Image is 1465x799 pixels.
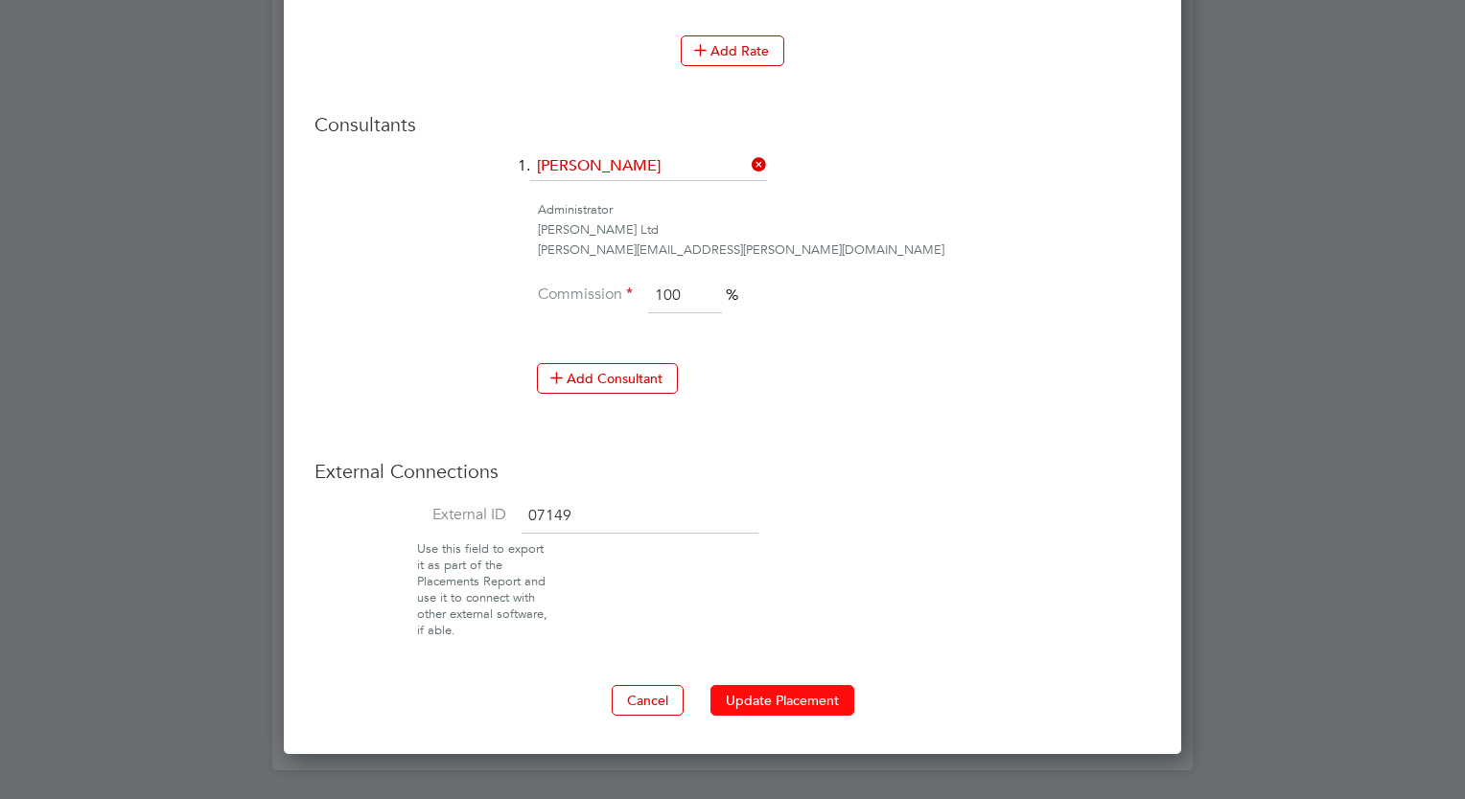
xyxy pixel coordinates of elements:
div: Administrator [538,200,1151,220]
div: [PERSON_NAME] Ltd [538,220,1151,240]
span: % [726,285,738,305]
input: Search for... [530,152,767,181]
button: Update Placement [710,685,854,716]
h3: Consultants [314,112,1151,137]
li: 1. [314,152,1151,200]
label: External ID [314,505,506,525]
button: Cancel [612,685,684,716]
button: Add Rate [681,35,784,66]
button: Add Consultant [537,363,678,394]
span: Use this field to export it as part of the Placements Report and use it to connect with other ext... [417,540,547,637]
label: Commission [537,285,633,305]
div: [PERSON_NAME][EMAIL_ADDRESS][PERSON_NAME][DOMAIN_NAME] [538,240,1151,261]
h3: External Connections [314,459,1151,484]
